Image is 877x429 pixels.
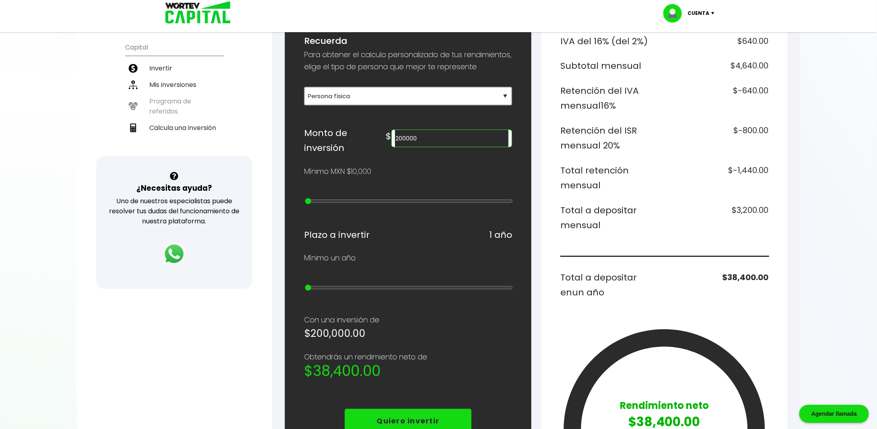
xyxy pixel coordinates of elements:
[304,33,512,49] h6: Recuerda
[304,49,512,73] p: Para obtener el calculo personalizado de tus rendimientos, elige el tipo de persona que mejor te ...
[560,123,661,153] h6: Retención del ISR mensual 20%
[126,38,223,156] ul: Capital
[304,126,386,156] h6: Monto de inversión
[799,405,869,423] div: Agendar llamada
[489,227,512,243] h6: 1 año
[304,363,512,379] h2: $38,400.00
[304,314,512,326] p: Con una inversión de
[668,58,769,74] h6: $4,640.00
[688,7,709,19] p: Cuenta
[560,203,661,233] h6: Total a depositar mensual
[304,351,512,363] p: Obtendrás un rendimiento neto de
[386,129,391,144] h6: $
[560,163,661,193] h6: Total retención mensual
[126,120,223,136] a: Calcula una inversión
[668,34,769,49] h6: $640.00
[668,83,769,113] h6: $-640.00
[668,203,769,233] h6: $3,200.00
[107,196,242,226] p: Uno de nuestros especialistas puede resolver tus dudas del funcionamiento de nuestra plataforma.
[560,34,661,49] h6: IVA del 16% (del 2%)
[126,76,223,93] a: Mis inversiones
[304,165,371,177] p: Mínimo MXN $10,000
[304,326,512,341] h5: $200,000.00
[304,252,356,264] p: Mínimo un año
[668,123,769,153] h6: $-800.00
[709,12,720,14] img: icon-down
[136,182,212,194] h3: ¿Necesitas ayuda?
[560,58,661,74] h6: Subtotal mensual
[377,415,440,427] p: Quiero invertir
[663,4,688,23] img: profile-image
[668,270,769,300] h6: $38,400.00
[129,64,138,73] img: invertir-icon.b3b967d7.svg
[560,270,661,300] h6: Total a depositar en un año
[620,398,709,412] p: Rendimiento neto
[560,83,661,113] h6: Retención del IVA mensual 16%
[129,124,138,132] img: calculadora-icon.17d418c4.svg
[126,60,223,76] a: Invertir
[129,80,138,89] img: inversiones-icon.6695dc30.svg
[163,243,185,265] img: logos_whatsapp-icon.242b2217.svg
[304,227,370,243] h6: Plazo a invertir
[668,163,769,193] h6: $-1,440.00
